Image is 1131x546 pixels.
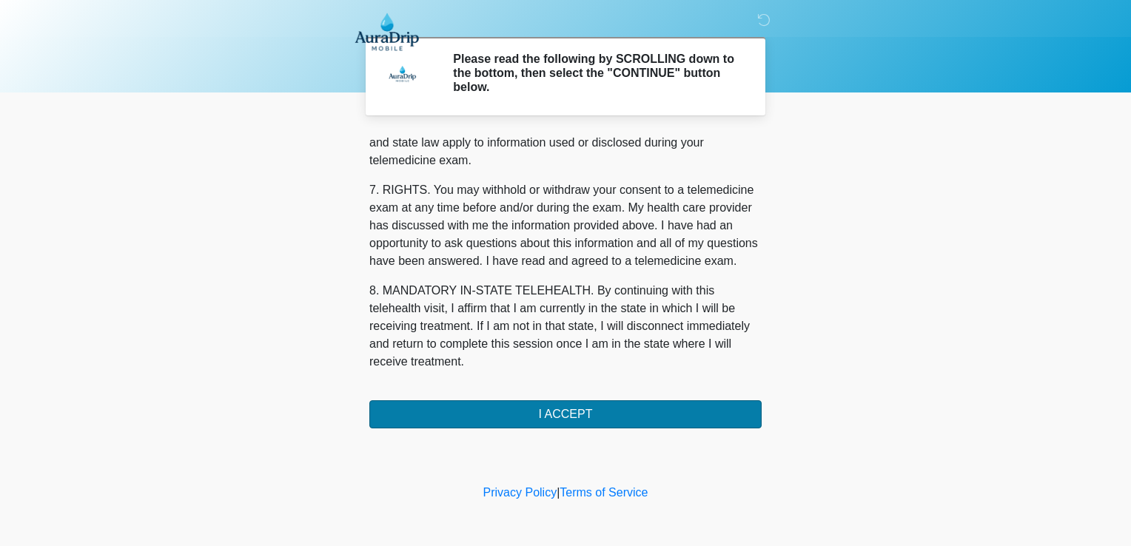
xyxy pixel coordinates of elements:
[369,282,762,371] p: 8. MANDATORY IN-STATE TELEHEALTH. By continuing with this telehealth visit, I affirm that I am cu...
[369,181,762,270] p: 7. RIGHTS. You may withhold or withdraw your consent to a telemedicine exam at any time before an...
[453,52,739,95] h2: Please read the following by SCROLLING down to the bottom, then select the "CONTINUE" button below.
[557,486,560,499] a: |
[369,116,762,169] p: 6. CONFIDENTIALITY. All existing confidentiality protections under federal and state law apply to...
[483,486,557,499] a: Privacy Policy
[369,400,762,428] button: I ACCEPT
[560,486,648,499] a: Terms of Service
[380,52,425,96] img: Agent Avatar
[355,11,419,51] img: AuraDrip Mobile Logo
